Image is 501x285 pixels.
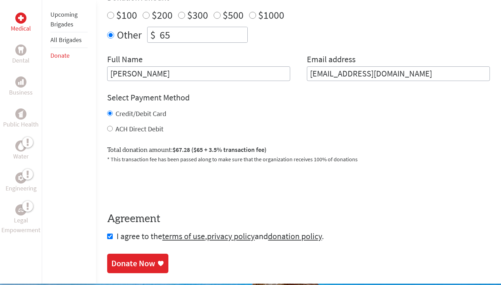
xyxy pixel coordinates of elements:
a: Donate [50,51,70,59]
span: $67.28 ($65 + 3.5% transaction fee) [173,146,267,154]
a: privacy policy [207,231,255,242]
img: Business [18,79,24,85]
img: Dental [18,47,24,54]
label: $1000 [258,8,284,22]
img: Medical [18,15,24,21]
a: BusinessBusiness [9,76,33,97]
p: Engineering [6,184,37,193]
label: $200 [152,8,173,22]
label: Total donation amount: [107,145,267,155]
span: I agree to the , and . [117,231,324,242]
label: $100 [116,8,137,22]
p: Legal Empowerment [1,215,40,235]
iframe: reCAPTCHA [107,172,213,199]
a: WaterWater [13,140,29,161]
label: $500 [223,8,244,22]
div: Water [15,140,26,152]
li: Donate [50,48,88,63]
div: Business [15,76,26,88]
a: All Brigades [50,36,82,44]
p: Dental [12,56,30,65]
p: Public Health [3,120,39,129]
div: Public Health [15,108,26,120]
a: donation policy [268,231,322,242]
label: Email address [307,54,356,66]
div: Donate Now [111,258,155,269]
div: $ [148,27,158,42]
a: Donate Now [107,254,168,273]
a: Upcoming Brigades [50,10,78,28]
img: Water [18,142,24,150]
a: Legal EmpowermentLegal Empowerment [1,204,40,235]
label: ACH Direct Debit [116,124,164,133]
input: Your Email [307,66,490,81]
div: Medical [15,13,26,24]
p: Business [9,88,33,97]
a: DentalDental [12,44,30,65]
label: Other [117,27,142,43]
a: EngineeringEngineering [6,172,37,193]
label: Full Name [107,54,143,66]
p: Water [13,152,29,161]
li: All Brigades [50,32,88,48]
li: Upcoming Brigades [50,7,88,32]
img: Engineering [18,175,24,181]
input: Enter Amount [158,27,247,42]
h4: Agreement [107,213,490,225]
p: Medical [11,24,31,33]
img: Public Health [18,111,24,117]
label: Credit/Debit Card [116,109,166,118]
img: Legal Empowerment [18,208,24,212]
a: MedicalMedical [11,13,31,33]
div: Engineering [15,172,26,184]
input: Enter Full Name [107,66,290,81]
label: $300 [187,8,208,22]
a: terms of use [162,231,205,242]
div: Legal Empowerment [15,204,26,215]
p: * This transaction fee has been passed along to make sure that the organization receives 100% of ... [107,155,490,163]
a: Public HealthPublic Health [3,108,39,129]
h4: Select Payment Method [107,92,490,103]
div: Dental [15,44,26,56]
